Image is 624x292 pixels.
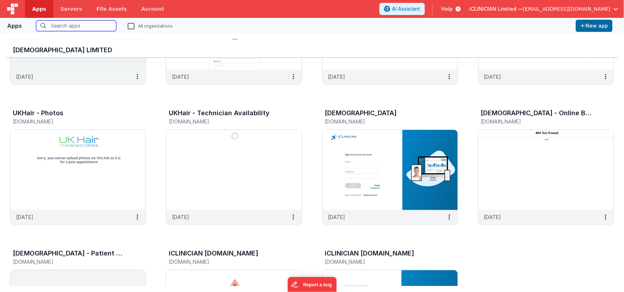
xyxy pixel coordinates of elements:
p: [DATE] [484,213,501,221]
h3: UKHair - Photos [13,109,63,117]
p: [DATE] [328,213,345,221]
h3: [DEMOGRAPHIC_DATA] - Patient Portal [13,250,126,257]
span: iCLINICIAN Limited — [469,5,523,13]
h3: [DEMOGRAPHIC_DATA] - Online Bookings [481,109,594,117]
p: [DATE] [16,213,33,221]
h5: [DOMAIN_NAME] [169,259,284,264]
h3: [DEMOGRAPHIC_DATA] Limited [13,47,611,54]
h3: iCLINICIAN [DOMAIN_NAME] [169,250,258,257]
p: [DATE] [16,73,33,81]
p: [DATE] [172,213,189,221]
span: Apps [32,5,46,13]
h3: UKHair - Technician Availability [169,109,270,117]
span: Help [441,5,453,13]
h5: [DOMAIN_NAME] [481,119,596,124]
button: AI Assistant [379,3,425,15]
span: AI Assistant [392,5,420,13]
p: [DATE] [328,73,345,81]
h3: [DEMOGRAPHIC_DATA] [325,109,397,117]
h5: [DOMAIN_NAME] [325,259,440,264]
h5: [DOMAIN_NAME] [13,119,128,124]
button: New app [576,20,613,32]
span: File Assets [97,5,127,13]
iframe: Marker.io feedback button [288,277,336,292]
button: iCLINICIAN Limited — [EMAIL_ADDRESS][DOMAIN_NAME] [469,5,618,13]
p: [DATE] [484,73,501,81]
h3: iCLINICIAN [DOMAIN_NAME] [325,250,414,257]
h5: [DOMAIN_NAME] [13,259,128,264]
h5: [DOMAIN_NAME] [169,119,284,124]
h5: [DOMAIN_NAME] [325,119,440,124]
label: All organizations [128,22,173,29]
span: [EMAIL_ADDRESS][DOMAIN_NAME] [523,5,610,13]
input: Search apps [36,20,116,31]
span: Servers [60,5,82,13]
p: [DATE] [172,73,189,81]
div: Apps [7,21,22,30]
